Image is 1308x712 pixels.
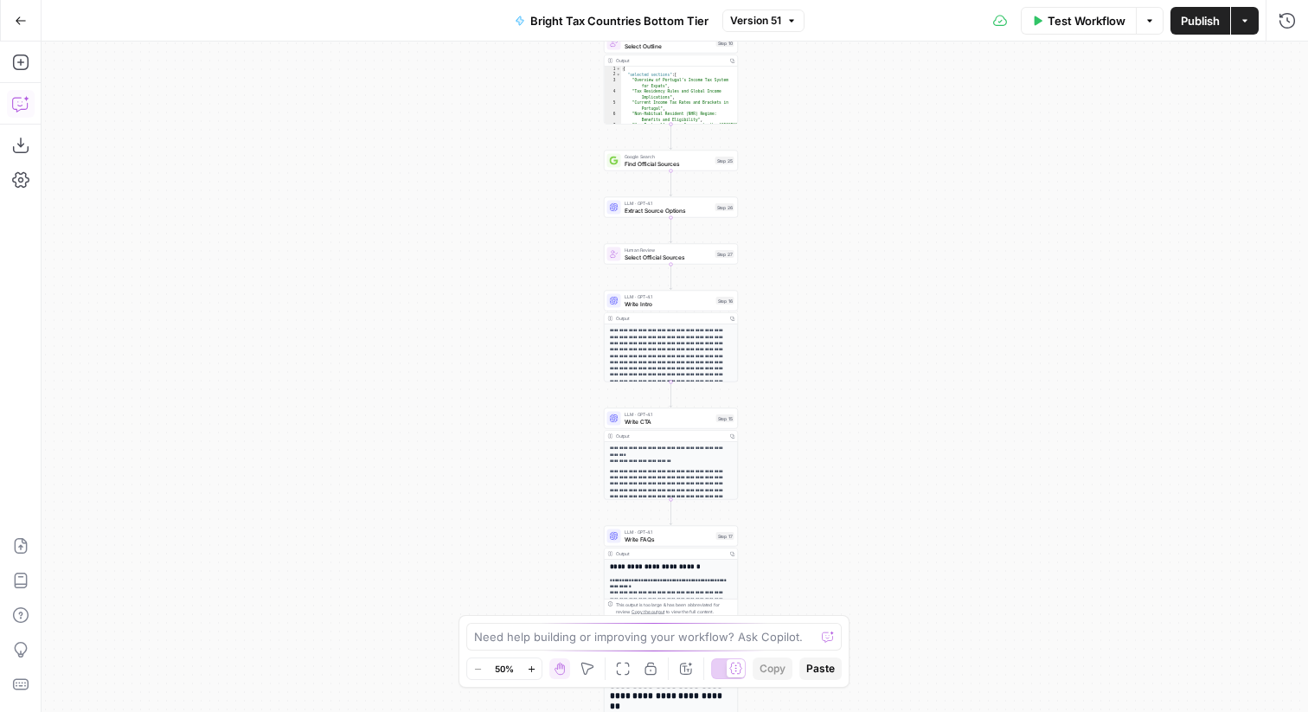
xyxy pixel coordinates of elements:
[670,382,672,407] g: Edge from step_16 to step_15
[625,253,712,261] span: Select Official Sources
[604,244,738,265] div: Human ReviewSelect Official SourcesStep 27
[670,125,672,150] g: Edge from step_10 to step_25
[625,529,713,536] span: LLM · GPT-4.1
[616,550,725,557] div: Output
[625,417,713,426] span: Write CTA
[616,601,734,615] div: This output is too large & has been abbreviated for review. to view the full content.
[715,157,734,164] div: Step 25
[504,7,719,35] button: Bright Tax Countries Bottom Tier
[625,535,713,543] span: Write FAQs
[625,159,712,168] span: Find Official Sources
[799,657,842,680] button: Paste
[605,89,622,100] div: 4
[1181,12,1220,29] span: Publish
[605,123,622,134] div: 7
[625,411,713,418] span: LLM · GPT-4.1
[616,433,725,439] div: Output
[715,250,734,258] div: Step 27
[806,661,835,677] span: Paste
[716,39,734,47] div: Step 10
[730,13,781,29] span: Version 51
[625,153,712,160] span: Google Search
[616,72,621,78] span: Toggle code folding, rows 2 through 8
[625,293,713,300] span: LLM · GPT-4.1
[605,78,622,89] div: 3
[760,661,785,677] span: Copy
[604,33,738,125] div: Human ReviewSelect OutlineStep 10Output{ "selected_sections":[ "Overview of Portugal’s Income Tax...
[632,609,664,614] span: Copy the output
[716,532,734,540] div: Step 17
[715,203,734,211] div: Step 26
[722,10,805,32] button: Version 51
[625,200,712,207] span: LLM · GPT-4.1
[716,297,734,305] div: Step 16
[670,500,672,525] g: Edge from step_15 to step_17
[625,206,712,215] span: Extract Source Options
[670,171,672,196] g: Edge from step_25 to step_26
[1048,12,1125,29] span: Test Workflow
[625,247,712,253] span: Human Review
[605,67,622,73] div: 1
[616,67,621,73] span: Toggle code folding, rows 1 through 9
[604,151,738,171] div: Google SearchFind Official SourcesStep 25
[616,315,725,322] div: Output
[616,57,725,64] div: Output
[753,657,792,680] button: Copy
[670,218,672,243] g: Edge from step_26 to step_27
[625,299,713,308] span: Write Intro
[605,112,622,123] div: 6
[1021,7,1136,35] button: Test Workflow
[670,265,672,290] g: Edge from step_27 to step_16
[605,72,622,78] div: 2
[605,100,622,112] div: 5
[716,414,734,422] div: Step 15
[625,42,713,50] span: Select Outline
[1170,7,1230,35] button: Publish
[495,662,514,676] span: 50%
[604,197,738,218] div: LLM · GPT-4.1Extract Source OptionsStep 26
[530,12,708,29] span: Bright Tax Countries Bottom Tier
